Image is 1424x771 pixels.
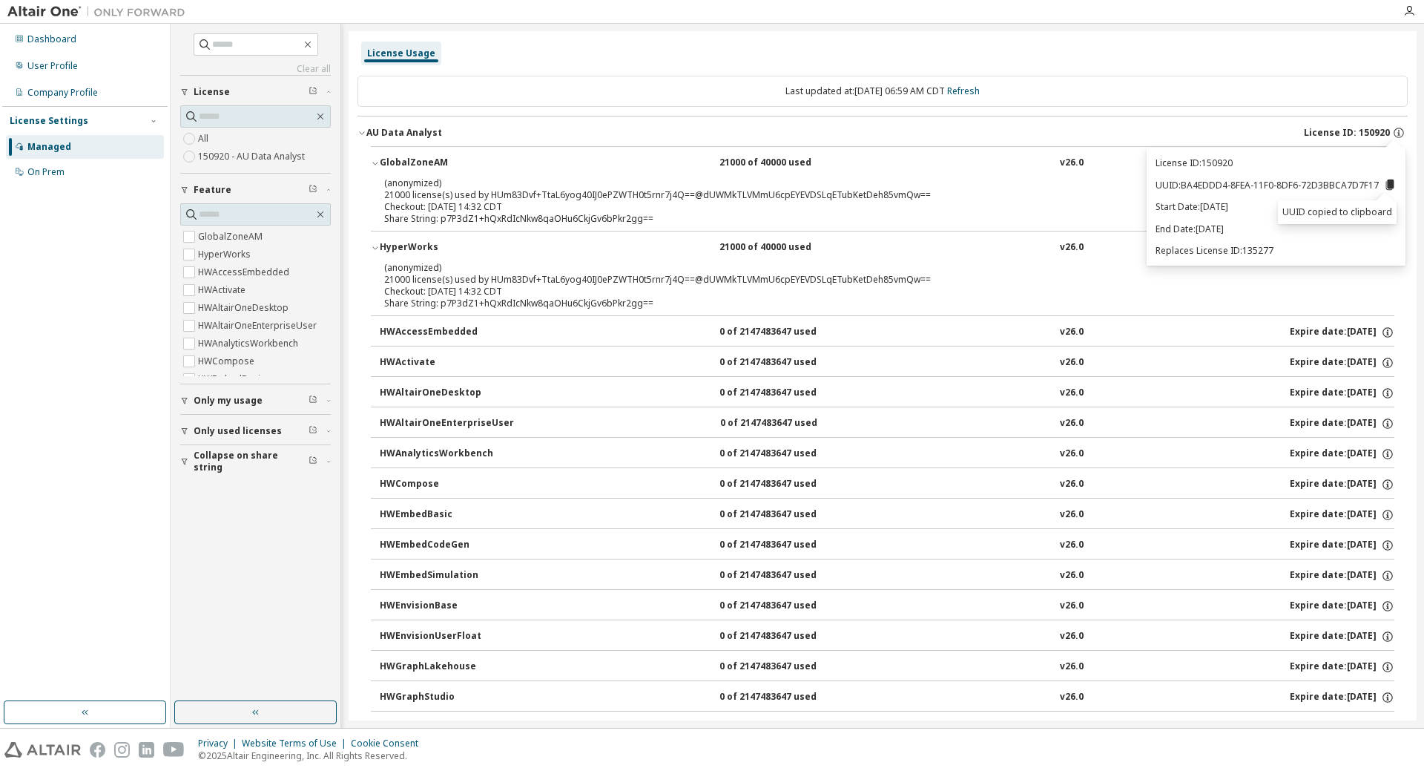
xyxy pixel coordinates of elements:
[194,425,282,437] span: Only used licenses
[380,529,1394,562] button: HWEmbedCodeGen0 of 2147483647 usedv26.0Expire date:[DATE]
[380,377,1394,410] button: HWAltairOneDesktop0 of 2147483647 usedv26.0Expire date:[DATE]
[719,660,853,674] div: 0 of 2147483647 used
[384,213,1345,225] div: Share String: p7P3dZ1+hQxRdIcNkw8qaOHu6CkjGv6bPkr2gg==
[4,742,81,758] img: altair_logo.svg
[380,560,1394,592] button: HWEmbedSimulation0 of 2147483647 usedv26.0Expire date:[DATE]
[719,630,853,643] div: 0 of 2147483647 used
[371,147,1394,180] button: GlobalZoneAM21000 of 40000 usedv26.0Expire date:[DATE]
[1060,447,1084,461] div: v26.0
[309,184,317,196] span: Clear filter
[380,478,513,491] div: HWCompose
[198,299,291,317] label: HWAltairOneDesktop
[380,407,1394,440] button: HWAltairOneEnterpriseUser0 of 2147483647 usedv26.0Expire date:[DATE]
[198,130,211,148] label: All
[380,508,513,522] div: HWEmbedBasic
[1290,417,1394,430] div: Expire date: [DATE]
[163,742,185,758] img: youtube.svg
[1060,356,1084,370] div: v26.0
[198,335,301,352] label: HWAnalyticsWorkbench
[380,417,514,430] div: HWAltairOneEnterpriseUser
[366,127,442,139] div: AU Data Analyst
[1156,200,1397,213] p: Start Date: [DATE]
[242,738,351,749] div: Website Terms of Use
[1290,356,1394,370] div: Expire date: [DATE]
[1156,157,1397,169] p: License ID: 150920
[384,298,1345,309] div: Share String: p7P3dZ1+hQxRdIcNkw8qaOHu6CkjGv6bPkr2gg==
[719,691,853,704] div: 0 of 2147483647 used
[719,447,853,461] div: 0 of 2147483647 used
[114,742,130,758] img: instagram.svg
[384,286,1345,298] div: Checkout: [DATE] 14:32 CDT
[380,620,1394,653] button: HWEnvisionUserFloat0 of 2147483647 usedv26.0Expire date:[DATE]
[1060,539,1084,552] div: v26.0
[1060,417,1084,430] div: v26.0
[380,447,513,461] div: HWAnalyticsWorkbench
[1304,127,1390,139] span: License ID: 150920
[384,261,1345,286] div: 21000 license(s) used by HUm83Dvf+TtaL6yog40IJ0ePZWTH0t5rnr7j4Q==@dUWMkTLVMmU6cpEYEVDSLqETubKetDe...
[309,425,317,437] span: Clear filter
[198,148,308,165] label: 150920 - AU Data Analyst
[1156,223,1397,235] p: End Date: [DATE]
[1060,600,1084,613] div: v26.0
[719,508,853,522] div: 0 of 2147483647 used
[719,356,853,370] div: 0 of 2147483647 used
[1290,387,1394,400] div: Expire date: [DATE]
[7,4,193,19] img: Altair One
[1060,630,1084,643] div: v26.0
[194,184,231,196] span: Feature
[384,177,1345,189] p: (anonymized)
[380,651,1394,683] button: HWGraphLakehouse0 of 2147483647 usedv26.0Expire date:[DATE]
[351,738,427,749] div: Cookie Consent
[1290,326,1394,339] div: Expire date: [DATE]
[194,86,230,98] span: License
[194,395,263,407] span: Only my usage
[1290,447,1394,461] div: Expire date: [DATE]
[194,450,309,473] span: Collapse on share string
[380,569,513,583] div: HWEmbedSimulation
[380,347,1394,379] button: HWActivate0 of 2147483647 usedv26.0Expire date:[DATE]
[380,356,513,370] div: HWActivate
[1290,660,1394,674] div: Expire date: [DATE]
[380,438,1394,470] button: HWAnalyticsWorkbench0 of 2147483647 usedv26.0Expire date:[DATE]
[1060,691,1084,704] div: v26.0
[947,85,980,97] a: Refresh
[380,590,1394,623] button: HWEnvisionBase0 of 2147483647 usedv26.0Expire date:[DATE]
[380,539,513,552] div: HWEmbedCodeGen
[1290,691,1394,704] div: Expire date: [DATE]
[10,115,88,127] div: License Settings
[367,47,435,59] div: License Usage
[1290,478,1394,491] div: Expire date: [DATE]
[380,712,1394,744] button: HWHyperStudy0 of 2147483647 usedv26.0Expire date:[DATE]
[380,691,513,704] div: HWGraphStudio
[1060,478,1084,491] div: v26.0
[380,681,1394,714] button: HWGraphStudio0 of 2147483647 usedv26.0Expire date:[DATE]
[371,232,1394,264] button: HyperWorks21000 of 40000 usedv26.0Expire date:[DATE]
[1060,508,1084,522] div: v26.0
[27,141,71,153] div: Managed
[1290,539,1394,552] div: Expire date: [DATE]
[357,76,1408,107] div: Last updated at: [DATE] 06:59 AM CDT
[380,660,513,674] div: HWGraphLakehouse
[720,417,854,430] div: 0 of 2147483647 used
[380,316,1394,349] button: HWAccessEmbedded0 of 2147483647 usedv26.0Expire date:[DATE]
[719,157,853,170] div: 21000 of 40000 used
[198,749,427,762] p: © 2025 Altair Engineering, Inc. All Rights Reserved.
[1060,660,1084,674] div: v26.0
[719,326,853,339] div: 0 of 2147483647 used
[380,600,513,613] div: HWEnvisionBase
[380,326,513,339] div: HWAccessEmbedded
[27,60,78,72] div: User Profile
[1060,326,1084,339] div: v26.0
[180,445,331,478] button: Collapse on share string
[1060,241,1084,255] div: v26.0
[719,241,853,255] div: 21000 of 40000 used
[1156,244,1397,257] p: Replaces License ID: 135277
[357,117,1408,149] button: AU Data AnalystLicense ID: 150920
[384,261,1345,274] p: (anonymized)
[719,478,853,491] div: 0 of 2147483647 used
[719,539,853,552] div: 0 of 2147483647 used
[198,352,257,370] label: HWCompose
[1290,508,1394,522] div: Expire date: [DATE]
[198,370,268,388] label: HWEmbedBasic
[180,76,331,108] button: License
